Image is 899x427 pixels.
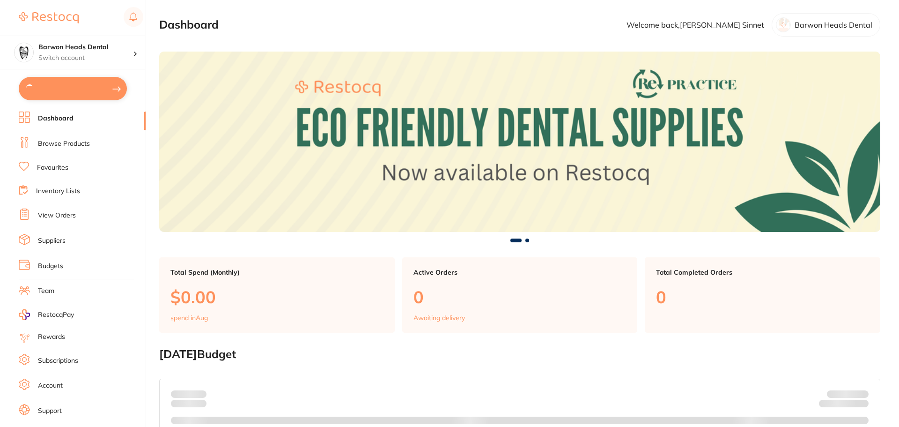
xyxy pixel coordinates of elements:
strong: $0.00 [852,401,869,410]
p: Awaiting delivery [413,314,465,322]
p: Welcome back, [PERSON_NAME] Sinnet [626,21,764,29]
a: View Orders [38,211,76,220]
h2: Dashboard [159,18,219,31]
a: Team [38,286,54,296]
a: Dashboard [38,114,74,123]
a: Support [38,406,62,416]
a: Inventory Lists [36,187,80,196]
p: Spent: [171,390,206,398]
a: RestocqPay [19,309,74,320]
img: Restocq Logo [19,12,79,23]
p: $0.00 [170,287,383,307]
img: Barwon Heads Dental [15,43,33,62]
p: month [171,398,206,409]
a: Restocq Logo [19,7,79,29]
a: Total Spend (Monthly)$0.00spend inAug [159,257,395,333]
p: Barwon Heads Dental [795,21,872,29]
span: RestocqPay [38,310,74,320]
h2: [DATE] Budget [159,348,880,361]
p: 0 [413,287,626,307]
a: Subscriptions [38,356,78,366]
a: Budgets [38,262,63,271]
img: RestocqPay [19,309,30,320]
a: Rewards [38,332,65,342]
strong: $0.00 [190,390,206,398]
p: Total Completed Orders [656,269,869,276]
p: Remaining: [819,398,869,409]
a: Suppliers [38,236,66,246]
h4: Barwon Heads Dental [38,43,133,52]
a: Account [38,381,63,390]
a: Browse Products [38,139,90,149]
strong: $NaN [850,390,869,398]
a: Active Orders0Awaiting delivery [402,257,638,333]
p: Active Orders [413,269,626,276]
a: Total Completed Orders0 [645,257,880,333]
p: Total Spend (Monthly) [170,269,383,276]
p: Switch account [38,53,133,63]
p: spend in Aug [170,314,208,322]
img: Dashboard [159,52,880,232]
p: 0 [656,287,869,307]
p: Budget: [827,390,869,398]
a: Favourites [37,163,68,172]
